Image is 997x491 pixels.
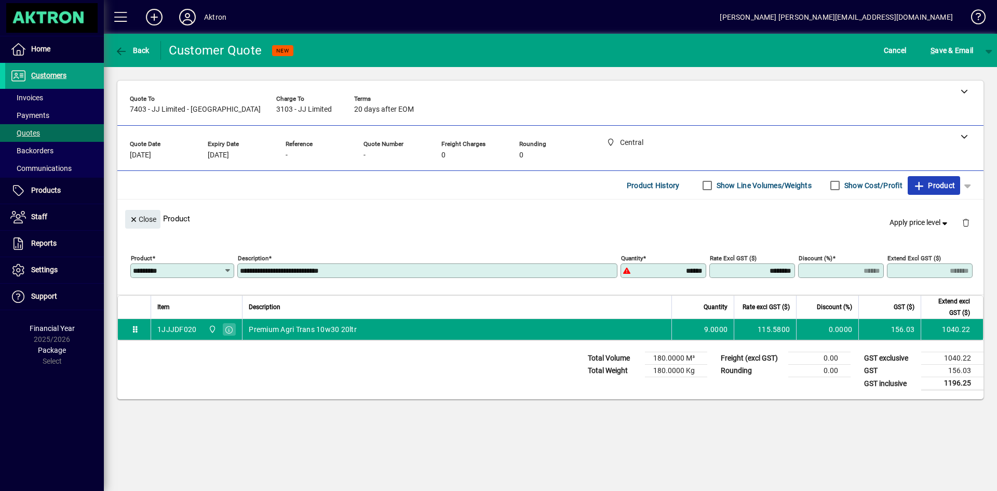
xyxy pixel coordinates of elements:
td: 0.00 [788,352,851,365]
td: Freight (excl GST) [716,352,788,365]
span: Back [115,46,150,55]
span: 9.0000 [704,324,728,335]
span: Item [157,301,170,313]
mat-label: Description [238,255,268,262]
button: Product History [623,176,684,195]
span: Description [249,301,280,313]
td: Rounding [716,365,788,377]
div: 115.5800 [740,324,790,335]
button: Apply price level [885,214,954,232]
span: Financial Year [30,324,75,333]
td: Total Weight [583,365,645,377]
td: 1196.25 [921,377,983,390]
span: 0 [519,151,523,160]
button: Save & Email [925,41,978,60]
span: Home [31,45,50,53]
td: 1040.22 [921,352,983,365]
span: Support [31,292,57,300]
div: Product [117,200,983,237]
a: Staff [5,204,104,230]
button: Close [125,210,160,229]
td: 0.00 [788,365,851,377]
span: Central [206,324,218,335]
span: 3103 - JJ Limited [276,105,332,114]
span: Payments [10,111,49,120]
span: Staff [31,213,47,221]
span: Settings [31,266,58,274]
span: NEW [276,47,289,54]
app-page-header-button: Delete [953,218,978,227]
span: [DATE] [130,151,151,160]
a: Support [5,284,104,310]
app-page-header-button: Back [104,41,161,60]
a: Quotes [5,124,104,142]
span: Rate excl GST ($) [743,301,790,313]
mat-label: Rate excl GST ($) [710,255,757,262]
div: Aktron [204,9,226,25]
a: Payments [5,107,104,124]
app-page-header-button: Close [123,214,163,223]
span: S [931,46,935,55]
span: Cancel [884,42,907,59]
span: Package [38,346,66,354]
button: Delete [953,210,978,235]
td: 156.03 [858,319,921,340]
span: Communications [10,164,72,172]
a: Invoices [5,89,104,107]
a: Home [5,36,104,62]
span: GST ($) [894,301,914,313]
span: Customers [31,71,66,79]
span: Invoices [10,94,43,102]
span: Close [129,211,156,228]
span: - [286,151,288,160]
span: Extend excl GST ($) [927,296,970,319]
a: Knowledge Base [963,2,984,36]
mat-label: Extend excl GST ($) [887,255,941,262]
span: Discount (%) [817,301,852,313]
td: GST exclusive [859,352,921,365]
td: 180.0000 M³ [645,352,707,365]
td: 1040.22 [921,319,983,340]
span: 0 [441,151,446,160]
button: Add [138,8,171,26]
a: Settings [5,257,104,283]
span: - [363,151,366,160]
label: Show Line Volumes/Weights [715,180,812,191]
span: Apply price level [890,217,950,228]
span: 7403 - JJ Limited - [GEOGRAPHIC_DATA] [130,105,261,114]
a: Communications [5,160,104,177]
span: Premium Agri Trans 10w30 20ltr [249,324,357,335]
mat-label: Product [131,255,152,262]
a: Backorders [5,142,104,160]
td: GST [859,365,921,377]
span: Products [31,186,61,194]
span: Quantity [704,301,727,313]
span: [DATE] [208,151,229,160]
button: Back [112,41,152,60]
div: 1JJJDF020 [157,324,196,335]
td: 156.03 [921,365,983,377]
button: Product [908,176,960,195]
td: Total Volume [583,352,645,365]
td: 180.0000 Kg [645,365,707,377]
mat-label: Discount (%) [799,255,832,262]
span: Product [913,177,955,194]
span: ave & Email [931,42,973,59]
button: Cancel [881,41,909,60]
div: [PERSON_NAME] [PERSON_NAME][EMAIL_ADDRESS][DOMAIN_NAME] [720,9,953,25]
span: 20 days after EOM [354,105,414,114]
span: Quotes [10,129,40,137]
mat-label: Quantity [621,255,643,262]
a: Reports [5,231,104,257]
span: Backorders [10,147,53,155]
button: Profile [171,8,204,26]
span: Reports [31,239,57,247]
a: Products [5,178,104,204]
span: Product History [627,177,680,194]
div: Customer Quote [169,42,262,59]
td: 0.0000 [796,319,858,340]
label: Show Cost/Profit [842,180,902,191]
td: GST inclusive [859,377,921,390]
